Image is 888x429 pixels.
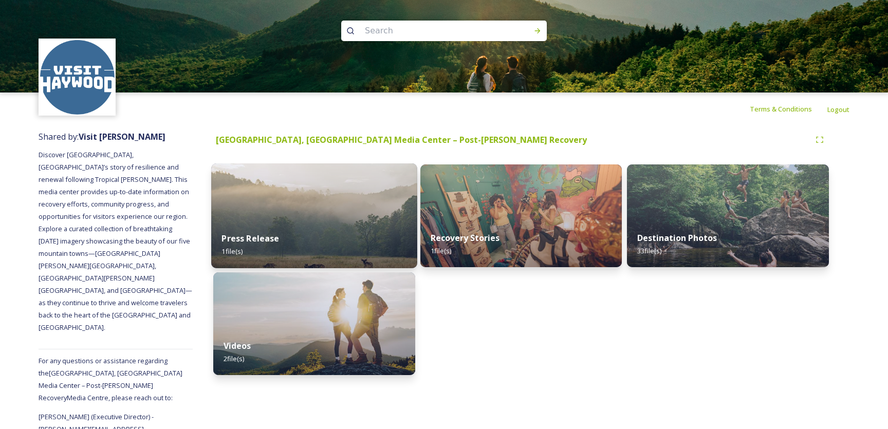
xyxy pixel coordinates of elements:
strong: Destination Photos [637,232,717,244]
img: images.png [40,40,115,115]
img: a0cc52ef-b261-45bd-8809-20208371e7fe.jpg [213,272,415,375]
strong: Videos [224,340,251,351]
img: c3fb8d6e-9004-4b72-9997-fac8a3209da8.jpg [420,164,622,267]
span: For any questions or assistance regarding the [GEOGRAPHIC_DATA], [GEOGRAPHIC_DATA] Media Center –... [39,356,182,402]
img: 0979217c-1cab-42e2-8ec3-7b2b6e4e26a6.jpg [627,164,829,267]
span: 33 file(s) [637,246,661,255]
span: Discover [GEOGRAPHIC_DATA], [GEOGRAPHIC_DATA]’s story of resilience and renewal following Tropica... [39,150,192,332]
strong: Recovery Stories [431,232,499,244]
span: Logout [827,105,849,114]
img: 0c2a4d01-130e-4fa4-a04e-cf476eb3029e.jpg [211,163,417,268]
strong: [GEOGRAPHIC_DATA], [GEOGRAPHIC_DATA] Media Center – Post-[PERSON_NAME] Recovery [216,134,587,145]
span: Terms & Conditions [750,104,812,114]
span: 1 file(s) [431,246,451,255]
span: Shared by: [39,131,165,142]
span: 1 file(s) [221,247,243,256]
a: Terms & Conditions [750,103,827,115]
strong: Visit [PERSON_NAME] [79,131,165,142]
input: Search [360,20,501,42]
strong: Press Release [221,233,279,244]
span: 2 file(s) [224,354,244,363]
